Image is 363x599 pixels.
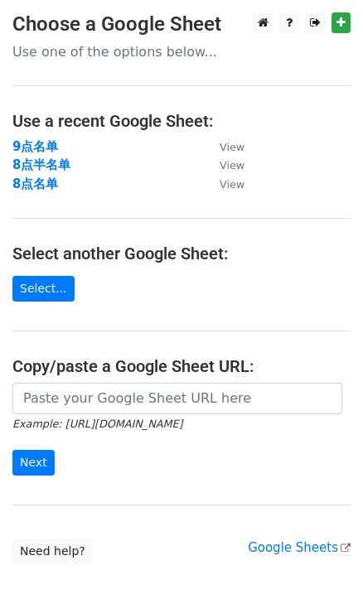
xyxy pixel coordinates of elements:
[220,159,244,171] small: View
[203,157,244,172] a: View
[12,450,55,476] input: Next
[12,418,182,430] small: Example: [URL][DOMAIN_NAME]
[12,43,351,60] p: Use one of the options below...
[248,540,351,555] a: Google Sheets
[12,356,351,376] h4: Copy/paste a Google Sheet URL:
[12,111,351,131] h4: Use a recent Google Sheet:
[12,539,93,564] a: Need help?
[12,176,58,191] a: 8点名单
[220,178,244,191] small: View
[220,141,244,153] small: View
[12,157,70,172] a: 8点半名单
[12,244,351,263] h4: Select another Google Sheet:
[12,276,75,302] a: Select...
[12,383,342,414] input: Paste your Google Sheet URL here
[203,176,244,191] a: View
[12,12,351,36] h3: Choose a Google Sheet
[12,139,58,154] a: 9点名单
[203,139,244,154] a: View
